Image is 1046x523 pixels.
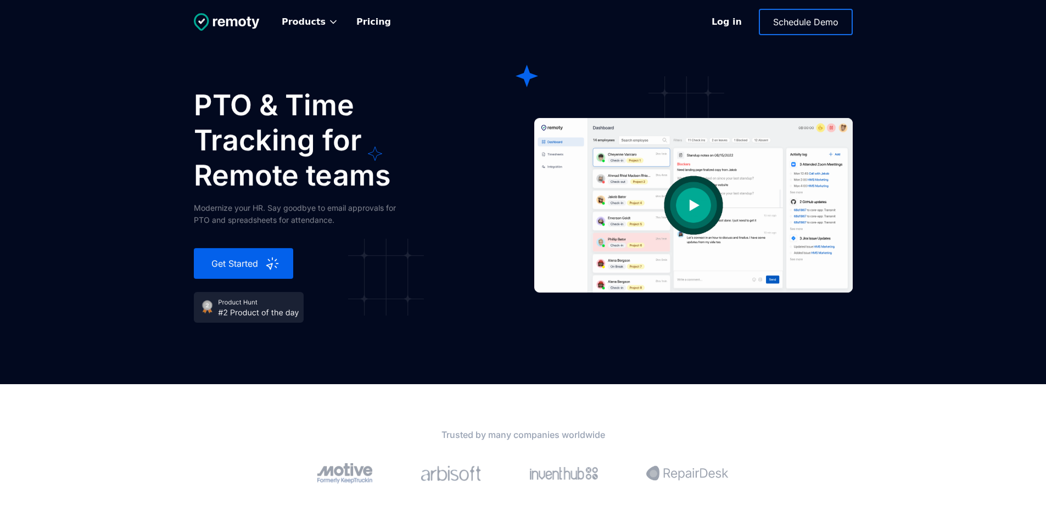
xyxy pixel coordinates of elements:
[711,15,741,29] div: Log in
[194,202,413,226] div: Modernize your HR. Say goodbye to email approvals for PTO and spreadsheets for attendance.
[194,248,293,279] a: Get Started
[701,9,752,35] a: Log in
[317,463,372,483] img: Arise Health logo
[273,10,348,34] div: Products
[646,465,729,481] img: 2020INC logo
[759,9,853,35] a: Schedule Demo
[534,88,853,323] a: open lightbox
[194,88,468,193] h1: PTO & Time Tracking for Remote teams
[265,428,781,441] h2: Trusted by many companies worldwide
[282,16,326,27] div: Products
[348,10,400,34] a: Pricing
[194,13,260,31] img: Untitled UI logotext
[207,257,265,270] div: Get Started
[530,467,598,479] img: OE logo
[421,465,481,481] img: The Paak logo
